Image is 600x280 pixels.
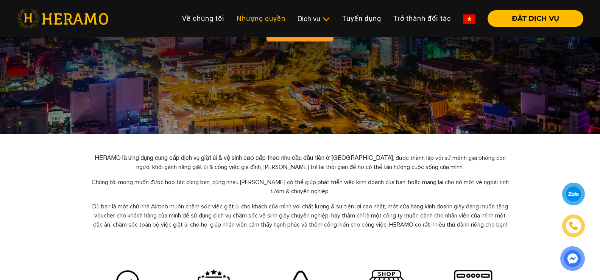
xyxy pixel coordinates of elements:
img: subToggleIcon [322,16,330,23]
p: , được thành lập với sứ mệnh giải phóng con người khỏi gánh nặng giặt ủi & công việc gia đình, [P... [90,153,510,172]
span: HERAMO là ứng dụng cung cấp dịch vụ giặt ủi & vệ sinh cao cấp theo nhu cầu đầu tiên ở [GEOGRAPHIC... [95,154,393,161]
img: phone-icon [568,221,579,232]
a: phone-icon [563,216,584,236]
button: ĐẶT DỊCH VỤ [488,10,583,27]
img: heramo-logo.png [17,9,108,28]
div: Dịch vụ [298,14,330,24]
a: Trở thành đối tác [387,10,457,27]
a: ĐẶT DỊCH VỤ [482,15,583,22]
a: Nhượng quyền [231,10,291,27]
a: Tuyển dụng [336,10,387,27]
p: Dù bạn là một chủ nhà Airbnb muốn chăm sóc việc giặt ủi cho khách của mình với chất lượng & sự ti... [90,202,510,229]
img: vn-flag.png [463,14,475,24]
a: Về chúng tôi [176,10,231,27]
p: Chúng tôi mong muốn được hợp tác cùng bạn, cùng nhau [PERSON_NAME] có thể giúp phát triễn việc ki... [90,178,510,196]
